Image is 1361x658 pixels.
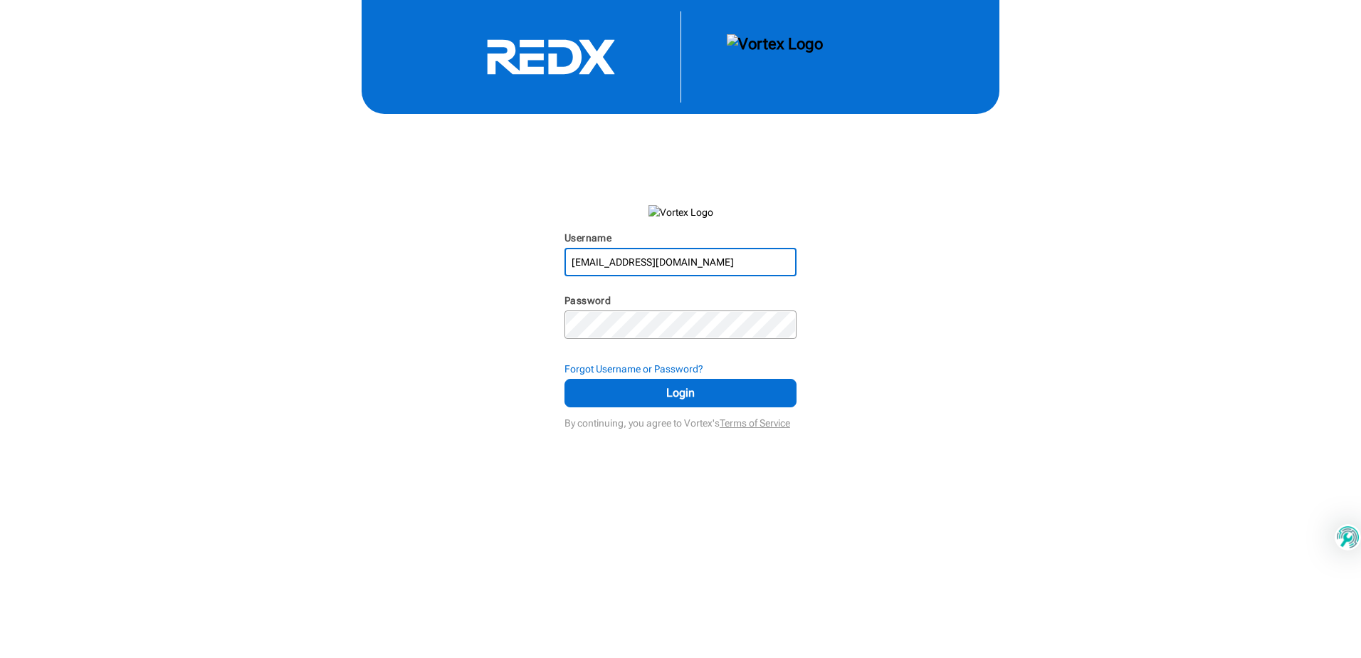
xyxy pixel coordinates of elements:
[564,295,611,306] label: Password
[564,410,797,430] div: By continuing, you agree to Vortex's
[720,417,790,429] a: Terms of Service
[582,385,779,402] span: Login
[727,34,823,80] img: Vortex Logo
[648,205,713,219] img: Vortex Logo
[564,379,797,407] button: Login
[444,38,658,75] svg: RedX Logo
[564,232,611,244] label: Username
[564,362,797,376] div: Forgot Username or Password?
[564,363,703,375] strong: Forgot Username or Password?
